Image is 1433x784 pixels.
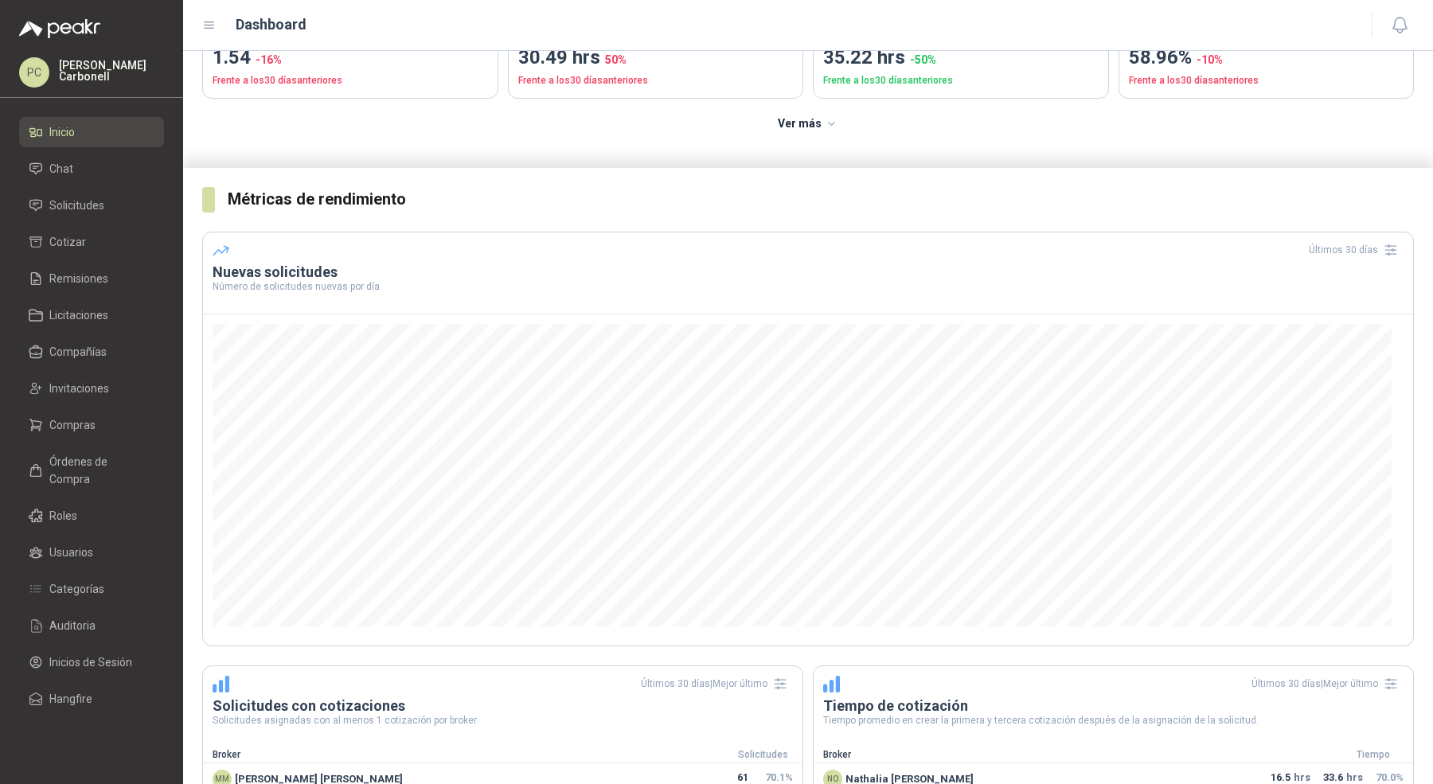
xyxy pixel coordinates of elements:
h1: Dashboard [236,14,307,36]
a: Órdenes de Compra [19,447,164,494]
span: Compañías [49,343,107,361]
p: 1.54 [213,43,488,73]
span: Remisiones [49,270,108,287]
a: Hangfire [19,684,164,714]
span: Chat [49,160,73,177]
a: Usuarios [19,537,164,568]
a: Compras [19,410,164,440]
a: Licitaciones [19,300,164,330]
span: Categorías [49,580,104,598]
div: Últimos 30 días | Mejor último [641,671,793,696]
span: Usuarios [49,544,93,561]
p: Tiempo promedio en crear la primera y tercera cotización después de la asignación de la solicitud. [823,716,1404,725]
div: Tiempo [1333,747,1413,763]
div: Últimos 30 días [1309,237,1404,263]
a: Invitaciones [19,373,164,404]
div: Broker [203,747,723,763]
h3: Solicitudes con cotizaciones [213,696,793,716]
a: Auditoria [19,610,164,641]
a: Remisiones [19,263,164,294]
span: Solicitudes [49,197,104,214]
span: Invitaciones [49,380,109,397]
span: Hangfire [49,690,92,708]
a: Solicitudes [19,190,164,220]
p: Frente a los 30 días anteriores [1129,73,1404,88]
h3: Nuevas solicitudes [213,263,1404,282]
span: Inicio [49,123,75,141]
span: -16 % [256,53,282,66]
span: 70.1 % [765,771,793,783]
img: Logo peakr [19,19,100,38]
div: Últimos 30 días | Mejor último [1251,671,1404,696]
a: Inicio [19,117,164,147]
a: Categorías [19,574,164,604]
a: Compañías [19,337,164,367]
button: Ver más [769,108,848,140]
span: -10 % [1197,53,1223,66]
p: 30.49 hrs [518,43,794,73]
span: Inicios de Sesión [49,653,132,671]
p: Frente a los 30 días anteriores [823,73,1099,88]
p: Solicitudes asignadas con al menos 1 cotización por broker [213,716,793,725]
p: Número de solicitudes nuevas por día [213,282,1404,291]
p: Frente a los 30 días anteriores [518,73,794,88]
div: PC [19,57,49,88]
span: 70.0 % [1376,771,1404,783]
div: Solicitudes [723,747,802,763]
span: 50 % [605,53,627,66]
span: Compras [49,416,96,434]
p: [PERSON_NAME] Carbonell [59,60,164,82]
span: Cotizar [49,233,86,251]
h3: Tiempo de cotización [823,696,1404,716]
p: 35.22 hrs [823,43,1099,73]
a: Roles [19,501,164,531]
span: Auditoria [49,617,96,634]
a: Chat [19,154,164,184]
span: Órdenes de Compra [49,453,149,488]
h3: Métricas de rendimiento [228,187,1414,212]
div: Broker [814,747,1333,763]
p: Frente a los 30 días anteriores [213,73,488,88]
a: Cotizar [19,227,164,257]
span: -50 % [910,53,936,66]
span: Licitaciones [49,306,108,324]
span: Roles [49,507,77,525]
a: Inicios de Sesión [19,647,164,677]
p: 58.96% [1129,43,1404,73]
